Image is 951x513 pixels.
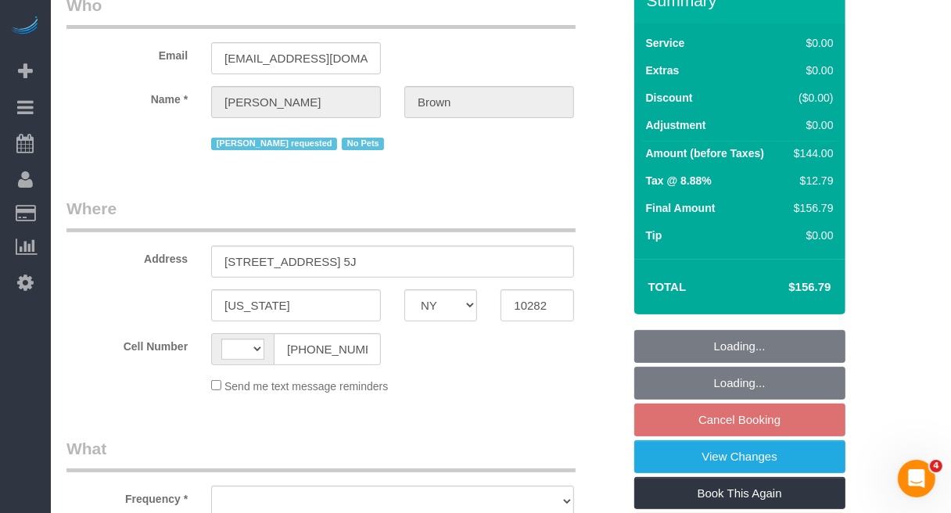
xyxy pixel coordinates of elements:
h4: $156.79 [741,281,831,294]
legend: What [66,437,576,472]
label: Adjustment [646,117,706,133]
input: Zip Code [501,289,573,321]
label: Name * [55,86,199,107]
input: City [211,289,381,321]
a: View Changes [634,440,845,473]
a: Book This Again [634,477,845,510]
legend: Where [66,197,576,232]
div: ($0.00) [788,90,833,106]
div: $0.00 [788,35,833,51]
div: $12.79 [788,173,833,188]
span: [PERSON_NAME] requested [211,138,337,150]
label: Extras [646,63,680,78]
div: $156.79 [788,200,833,216]
label: Address [55,246,199,267]
input: Cell Number [274,333,381,365]
label: Tax @ 8.88% [646,173,712,188]
div: $0.00 [788,63,833,78]
span: 4 [930,460,942,472]
input: Email [211,42,381,74]
label: Final Amount [646,200,716,216]
label: Email [55,42,199,63]
span: No Pets [342,138,384,150]
div: $144.00 [788,145,833,161]
label: Tip [646,228,662,243]
label: Cell Number [55,333,199,354]
label: Discount [646,90,693,106]
label: Service [646,35,685,51]
iframe: Intercom live chat [898,460,935,497]
label: Frequency * [55,486,199,507]
input: First Name [211,86,381,118]
img: Automaid Logo [9,16,41,38]
input: Last Name [404,86,574,118]
div: $0.00 [788,117,833,133]
div: $0.00 [788,228,833,243]
span: Send me text message reminders [224,380,388,393]
strong: Total [648,280,687,293]
label: Amount (before Taxes) [646,145,764,161]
